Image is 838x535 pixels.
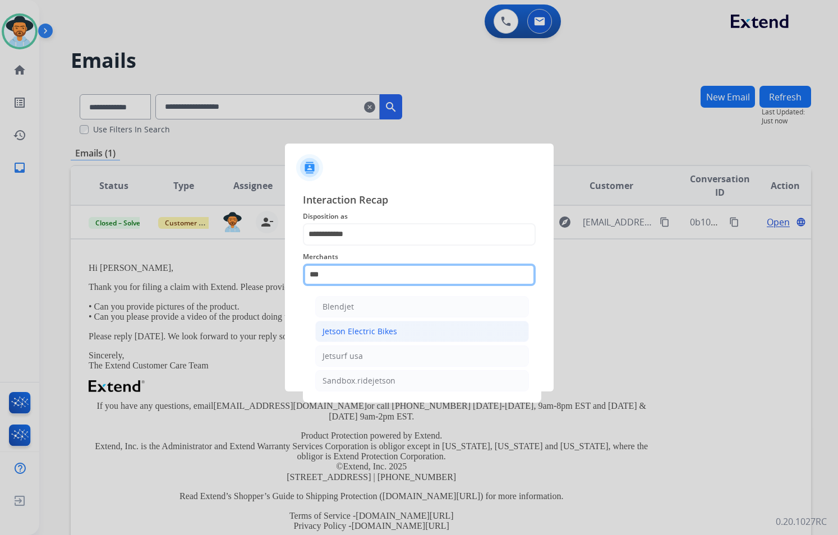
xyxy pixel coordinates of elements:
[303,210,536,223] span: Disposition as
[323,375,395,386] div: Sandbox.ridejetson
[296,154,323,181] img: contactIcon
[323,301,354,312] div: Blendjet
[303,250,536,264] span: Merchants
[323,350,363,362] div: Jetsurf usa
[323,326,397,337] div: Jetson Electric Bikes
[776,515,827,528] p: 0.20.1027RC
[303,192,536,210] span: Interaction Recap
